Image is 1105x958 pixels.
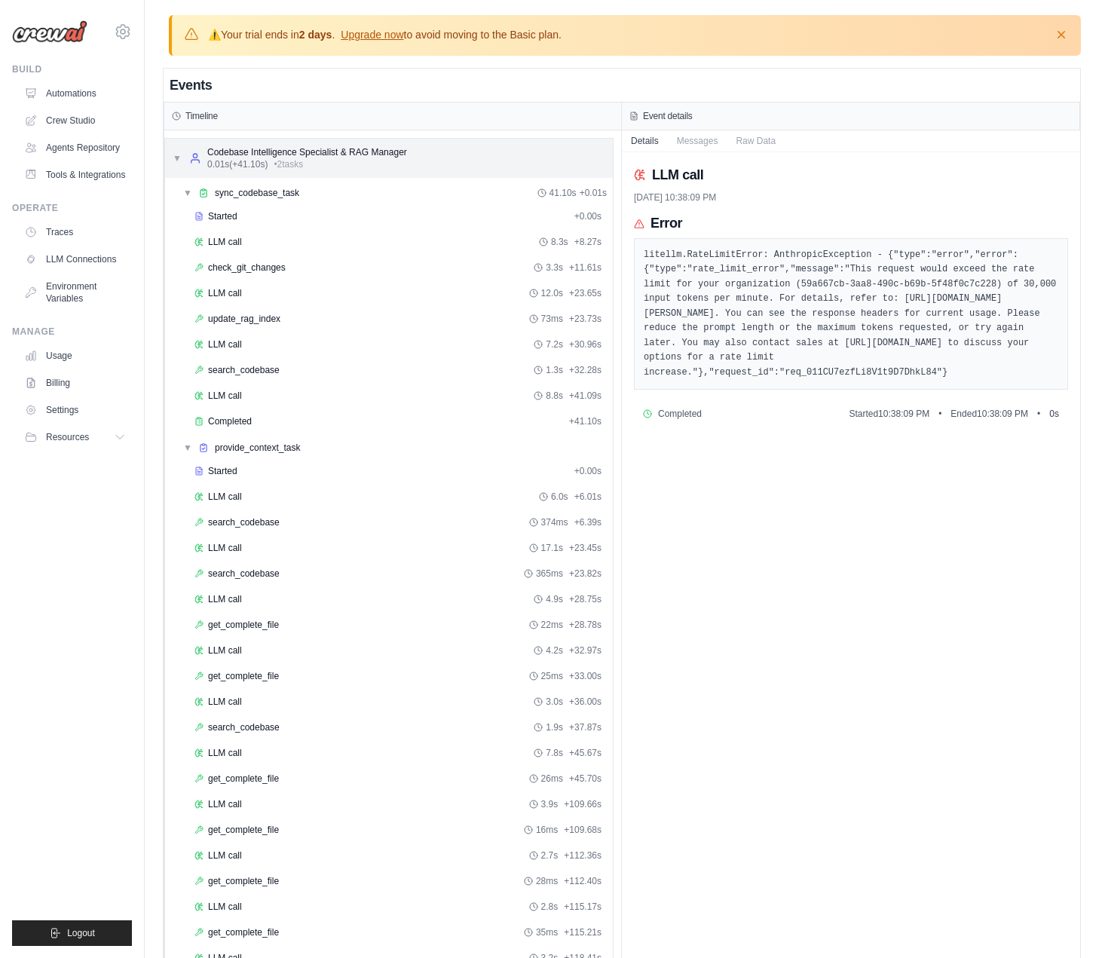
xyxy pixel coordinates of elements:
span: 26ms [541,773,563,785]
span: sync_codebase_task [215,187,299,199]
div: Codebase Intelligence Specialist & RAG Manager [207,146,407,158]
span: + 23.73s [569,313,601,325]
span: LLM call [208,593,242,605]
a: Traces [18,220,132,244]
span: 41.10s [549,187,577,199]
a: Environment Variables [18,274,132,311]
span: + 23.82s [569,568,601,580]
button: Logout [12,920,132,946]
span: Started [208,210,237,222]
span: get_complete_file [208,875,279,887]
span: Logout [67,927,95,939]
span: search_codebase [208,516,280,528]
a: Upgrade now [341,29,403,41]
span: 4.9s [546,593,563,605]
span: 374ms [541,516,568,528]
span: Completed [208,415,252,427]
span: 6.0s [551,491,568,503]
span: 8.3s [551,236,568,248]
button: Details [622,130,668,152]
span: + 6.01s [574,491,601,503]
button: Messages [668,130,727,152]
span: 12.0s [541,287,563,299]
span: LLM call [208,798,242,810]
span: + 28.78s [569,619,601,631]
a: Billing [18,371,132,395]
a: Tools & Integrations [18,163,132,187]
span: 2.7s [541,849,559,862]
span: 7.8s [546,747,563,759]
span: 3.0s [546,696,563,708]
span: LLM call [208,542,242,554]
a: Settings [18,398,132,422]
span: 0 s [1049,408,1059,420]
span: ▼ [173,152,182,164]
iframe: Chat Widget [1030,886,1105,958]
h3: Timeline [185,110,218,122]
span: + 41.10s [569,415,601,427]
h2: LLM call [652,164,703,185]
span: update_rag_index [208,313,280,325]
span: LLM call [208,644,242,657]
span: + 30.96s [569,338,601,350]
span: 17.1s [541,542,563,554]
span: LLM call [208,491,242,503]
span: + 45.70s [569,773,601,785]
span: 365ms [536,568,563,580]
span: + 6.39s [574,516,601,528]
span: + 109.66s [564,798,601,810]
span: LLM call [208,338,242,350]
span: 1.3s [546,364,563,376]
span: Started 10:38:09 PM [849,408,929,420]
span: + 0.01s [580,187,607,199]
div: Operate [12,202,132,214]
span: LLM call [208,390,242,402]
div: Manage [12,326,132,338]
span: 4.2s [546,644,563,657]
div: [DATE] 10:38:09 PM [634,191,1068,204]
span: + 36.00s [569,696,601,708]
span: get_complete_file [208,773,279,785]
span: 3.9s [541,798,559,810]
span: + 115.17s [564,901,601,913]
span: 2.8s [541,901,559,913]
span: ▼ [183,442,192,454]
img: Logo [12,20,87,43]
span: search_codebase [208,568,280,580]
button: Resources [18,425,132,449]
span: • 2 task s [274,158,303,170]
span: + 0.00s [574,465,601,477]
div: Build [12,63,132,75]
span: 28ms [536,875,558,887]
span: Ended 10:38:09 PM [950,408,1028,420]
h2: Events [170,75,212,96]
span: 7.2s [546,338,563,350]
span: Started [208,465,237,477]
span: 16ms [536,824,558,836]
span: provide_context_task [215,442,300,454]
span: 8.8s [546,390,563,402]
span: Resources [46,431,89,443]
a: Automations [18,81,132,106]
span: + 109.68s [564,824,601,836]
span: search_codebase [208,364,280,376]
span: LLM call [208,901,242,913]
a: Usage [18,344,132,368]
span: Completed [658,408,702,420]
span: get_complete_file [208,670,279,682]
span: get_complete_file [208,619,279,631]
span: • [938,408,941,420]
span: + 45.67s [569,747,601,759]
span: 35ms [536,926,558,938]
button: Raw Data [727,130,785,152]
span: LLM call [208,236,242,248]
span: LLM call [208,849,242,862]
span: + 11.61s [569,262,601,274]
span: LLM call [208,747,242,759]
span: + 37.87s [569,721,601,733]
span: 0.01s (+41.10s) [207,158,268,170]
a: LLM Connections [18,247,132,271]
span: 25ms [541,670,563,682]
pre: litellm.RateLimitError: AnthropicException - {"type":"error","error":{"type":"rate_limit_error","... [644,248,1058,381]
